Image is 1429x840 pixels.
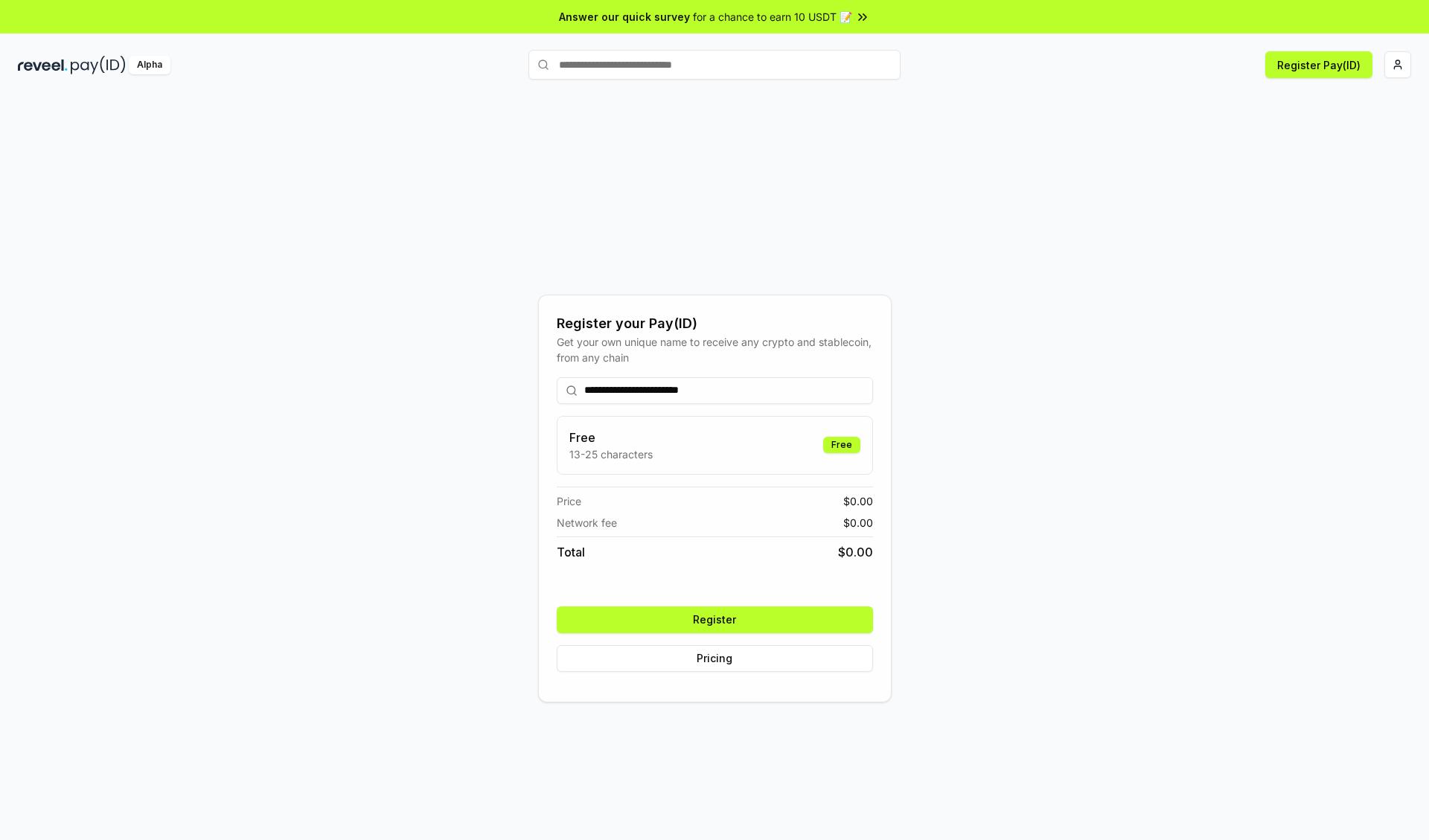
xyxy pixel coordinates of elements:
[557,543,585,561] span: Total
[557,606,873,633] button: Register
[18,56,68,74] img: reveel_dark
[557,645,873,672] button: Pricing
[823,437,860,453] div: Free
[843,515,873,530] span: $ 0.00
[557,493,581,509] span: Price
[693,9,852,25] span: for a chance to earn 10 USDT 📝
[129,56,170,74] div: Alpha
[557,313,873,334] div: Register your Pay(ID)
[1265,51,1372,78] button: Register Pay(ID)
[557,334,873,365] div: Get your own unique name to receive any crypto and stablecoin, from any chain
[71,56,126,74] img: pay_id
[569,446,653,462] p: 13-25 characters
[843,493,873,509] span: $ 0.00
[559,9,690,25] span: Answer our quick survey
[569,429,653,446] h3: Free
[557,515,617,530] span: Network fee
[838,543,873,561] span: $ 0.00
